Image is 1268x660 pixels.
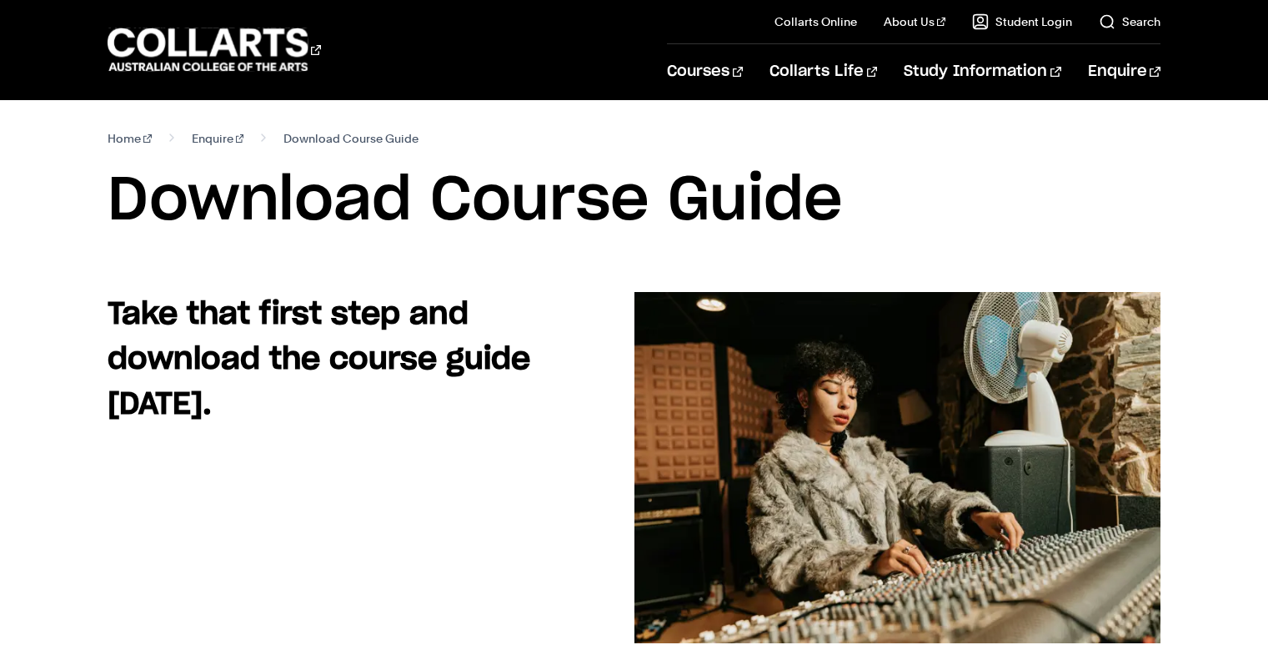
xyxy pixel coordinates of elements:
strong: Take that first step and download the course guide [DATE]. [108,300,530,420]
a: Collarts Life [769,44,877,99]
a: Enquire [192,127,244,150]
a: Search [1099,13,1160,30]
a: Enquire [1088,44,1160,99]
div: Go to homepage [108,26,321,73]
a: Study Information [904,44,1060,99]
a: Home [108,127,152,150]
a: Courses [667,44,743,99]
h1: Download Course Guide [108,164,1160,239]
a: Student Login [972,13,1072,30]
a: Collarts Online [774,13,857,30]
span: Download Course Guide [283,127,418,150]
a: About Us [884,13,945,30]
